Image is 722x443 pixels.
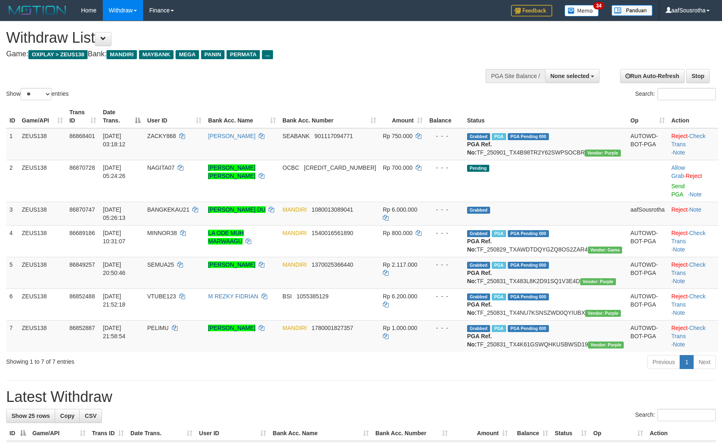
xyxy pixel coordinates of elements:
[671,230,688,236] a: Reject
[55,409,80,423] a: Copy
[429,261,461,269] div: - - -
[671,164,685,179] a: Allow Grab
[686,173,702,179] a: Reject
[627,257,668,288] td: AUTOWD-BOT-PGA
[279,105,380,128] th: Bank Acc. Number: activate to sort column ascending
[647,355,680,369] a: Previous
[19,105,66,128] th: Game/API: activate to sort column ascending
[383,206,417,213] span: Rp 6.000.000
[383,133,412,139] span: Rp 750.000
[147,133,176,139] span: ZACKY868
[511,426,551,441] th: Balance: activate to sort column ascending
[511,5,552,16] img: Feedback.jpg
[383,325,417,331] span: Rp 1.000.000
[103,133,125,148] span: [DATE] 03:18:12
[69,206,95,213] span: 86870747
[6,30,473,46] h1: Withdraw List
[492,293,506,300] span: Marked by aafsolysreylen
[551,73,590,79] span: None selected
[103,293,125,308] span: [DATE] 21:52:18
[6,225,19,257] td: 4
[6,389,716,405] h1: Latest Withdraw
[627,128,668,160] td: AUTOWD-BOT-PGA
[429,229,461,237] div: - - -
[208,261,255,268] a: [PERSON_NAME]
[492,325,506,332] span: Marked by aafsolysreylen
[585,150,620,157] span: Vendor URL: https://trx4.1velocity.biz
[208,230,243,245] a: LA ODE MUH MARWAAGU
[312,206,353,213] span: Copy 1080013089041 to clipboard
[372,426,451,441] th: Bank Acc. Number: activate to sort column ascending
[671,293,688,300] a: Reject
[69,325,95,331] span: 86852887
[147,230,177,236] span: MINNOR38
[85,413,97,419] span: CSV
[106,50,137,59] span: MANDIRI
[551,426,590,441] th: Status: activate to sort column ascending
[486,69,545,83] div: PGA Site Balance /
[467,270,492,284] b: PGA Ref. No:
[103,230,125,245] span: [DATE] 10:31:07
[668,128,718,160] td: · ·
[492,133,506,140] span: Marked by aaftrukkakada
[429,324,461,332] div: - - -
[588,341,624,348] span: Vendor URL: https://trx4.1velocity.biz
[671,325,706,339] a: Check Trans
[103,325,125,339] span: [DATE] 21:58:54
[60,413,74,419] span: Copy
[467,293,490,300] span: Grabbed
[620,69,685,83] a: Run Auto-Refresh
[673,341,685,348] a: Note
[671,293,706,308] a: Check Trans
[673,149,685,156] a: Note
[19,225,66,257] td: ZEUS138
[467,238,492,253] b: PGA Ref. No:
[467,301,492,316] b: PGA Ref. No:
[147,261,174,268] span: SEMUA25
[208,293,258,300] a: M REZKY FIDRIAN
[635,409,716,421] label: Search:
[205,105,279,128] th: Bank Acc. Name: activate to sort column ascending
[6,409,55,423] a: Show 25 rows
[611,5,653,16] img: panduan.png
[6,160,19,202] td: 2
[671,183,685,198] a: Send PGA
[69,230,95,236] span: 86689186
[28,50,88,59] span: OXPLAY > ZEUS138
[627,320,668,352] td: AUTOWD-BOT-PGA
[429,132,461,140] div: - - -
[19,257,66,288] td: ZEUS138
[593,2,604,9] span: 34
[147,325,169,331] span: PELIMU
[383,293,417,300] span: Rp 6.200.000
[103,206,125,221] span: [DATE] 05:26:13
[19,288,66,320] td: ZEUS138
[282,230,307,236] span: MANDIRI
[296,293,329,300] span: Copy 1055385129 to clipboard
[69,164,95,171] span: 86870728
[693,355,716,369] a: Next
[429,205,461,214] div: - - -
[668,257,718,288] td: · ·
[69,133,95,139] span: 86868401
[671,164,686,179] span: ·
[6,50,473,58] h4: Game: Bank:
[176,50,199,59] span: MEGA
[19,320,66,352] td: ZEUS138
[467,207,490,214] span: Grabbed
[19,160,66,202] td: ZEUS138
[262,50,273,59] span: ...
[6,354,295,366] div: Showing 1 to 7 of 7 entries
[627,225,668,257] td: AUTOWD-BOT-PGA
[103,261,125,276] span: [DATE] 20:50:46
[673,278,685,284] a: Note
[19,128,66,160] td: ZEUS138
[467,165,489,172] span: Pending
[627,202,668,225] td: aafSousrotha
[29,426,89,441] th: Game/API: activate to sort column ascending
[657,88,716,100] input: Search:
[6,105,19,128] th: ID
[69,293,95,300] span: 86852488
[6,202,19,225] td: 3
[467,325,490,332] span: Grabbed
